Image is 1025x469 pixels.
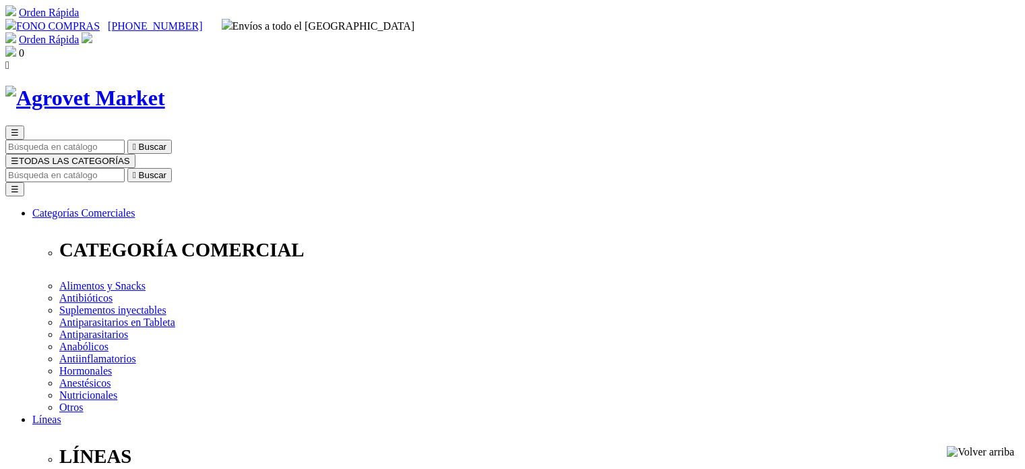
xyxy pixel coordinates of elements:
[59,353,136,364] a: Antiinflamatorios
[11,128,19,138] span: ☰
[59,292,113,304] a: Antibióticos
[5,154,135,168] button: ☰TODAS LAS CATEGORÍAS
[5,86,165,111] img: Agrovet Market
[5,32,16,43] img: shopping-cart.svg
[133,170,136,180] i: 
[59,389,117,401] a: Nutricionales
[32,414,61,425] a: Líneas
[139,142,166,152] span: Buscar
[5,19,16,30] img: phone.svg
[222,20,415,32] span: Envíos a todo el [GEOGRAPHIC_DATA]
[59,316,175,328] a: Antiparasitarios en Tableta
[59,341,108,352] a: Anabólicos
[82,34,92,45] a: Acceda a su cuenta de cliente
[19,47,24,59] span: 0
[947,446,1014,458] img: Volver arriba
[108,20,202,32] a: [PHONE_NUMBER]
[59,402,84,413] a: Otros
[59,377,111,389] a: Anestésicos
[5,182,24,196] button: ☰
[133,142,136,152] i: 
[5,5,16,16] img: shopping-cart.svg
[11,156,19,166] span: ☰
[59,329,128,340] a: Antiparasitarios
[19,7,79,18] a: Orden Rápida
[5,59,9,71] i: 
[5,20,100,32] a: FONO COMPRAS
[59,280,146,292] a: Alimentos y Snacks
[59,365,112,377] a: Hormonales
[222,19,232,30] img: delivery-truck.svg
[5,140,125,154] input: Buscar
[59,304,166,316] a: Suplementos inyectables
[59,239,1020,261] p: CATEGORÍA COMERCIAL
[19,34,79,45] a: Orden Rápida
[127,168,172,182] button:  Buscar
[127,140,172,154] button:  Buscar
[59,445,1020,468] p: LÍNEAS
[5,126,24,140] button: ☰
[139,170,166,180] span: Buscar
[5,46,16,57] img: shopping-bag.svg
[82,32,92,43] img: user.svg
[5,168,125,182] input: Buscar
[32,207,135,219] a: Categorías Comerciales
